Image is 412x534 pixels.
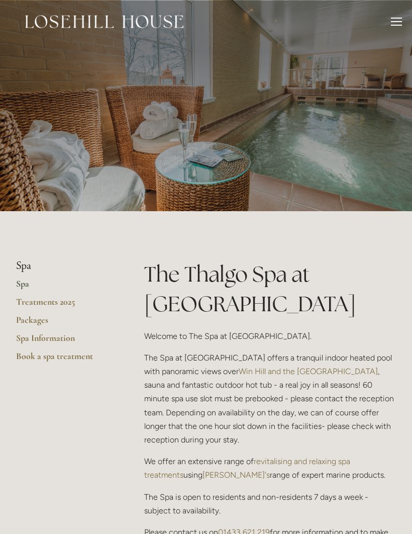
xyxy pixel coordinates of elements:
[144,455,396,482] p: We offer an extensive range of using range of expert marine products.
[16,296,112,314] a: Treatments 2025
[16,350,112,369] a: Book a spa treatment
[16,278,112,296] a: Spa
[144,351,396,447] p: The Spa at [GEOGRAPHIC_DATA] offers a tranquil indoor heated pool with panoramic views over , sau...
[239,367,378,376] a: Win Hill and the [GEOGRAPHIC_DATA]
[144,329,396,343] p: Welcome to The Spa at [GEOGRAPHIC_DATA].
[16,332,112,350] a: Spa Information
[16,314,112,332] a: Packages
[202,470,270,480] a: [PERSON_NAME]'s
[144,259,396,319] h1: The Thalgo Spa at [GEOGRAPHIC_DATA]
[25,15,183,28] img: Losehill House
[16,259,112,273] li: Spa
[144,490,396,517] p: The Spa is open to residents and non-residents 7 days a week - subject to availability.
